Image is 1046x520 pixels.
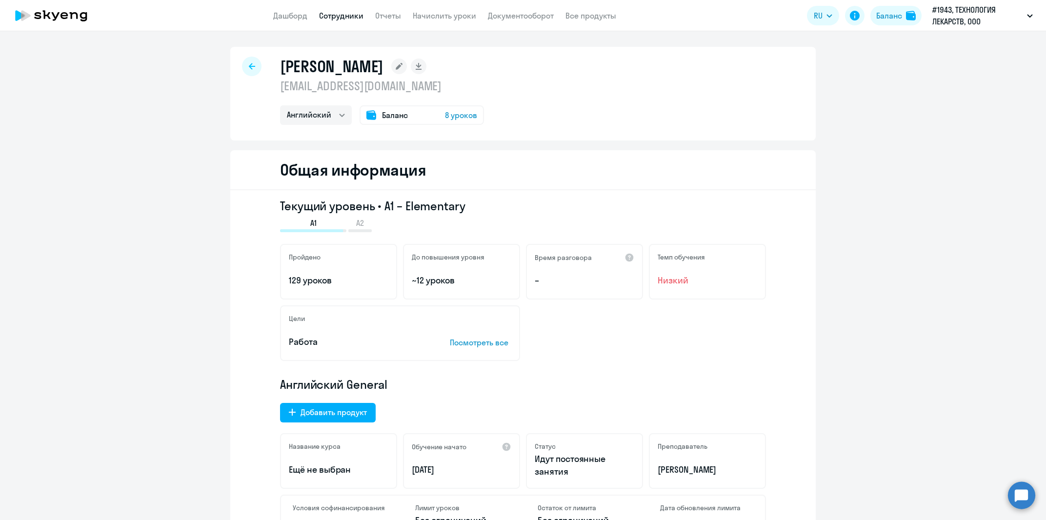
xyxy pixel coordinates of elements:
[319,11,363,20] a: Сотрудники
[445,109,477,121] span: 8 уроков
[450,337,511,348] p: Посмотреть все
[565,11,616,20] a: Все продукты
[535,453,634,478] p: Идут постоянные занятия
[412,274,511,287] p: ~12 уроков
[280,198,766,214] h3: Текущий уровень • A1 – Elementary
[814,10,823,21] span: RU
[382,109,408,121] span: Баланс
[870,6,922,25] button: Балансbalance
[413,11,476,20] a: Начислить уроки
[356,218,364,228] span: A2
[932,4,1023,27] p: #1943, ТЕХНОЛОГИЯ ЛЕКАРСТВ, ООО
[289,314,305,323] h5: Цели
[658,253,705,261] h5: Темп обучения
[412,442,466,451] h5: Обучение начато
[535,274,634,287] p: –
[660,503,753,512] h4: Дата обновления лимита
[488,11,554,20] a: Документооборот
[906,11,916,20] img: balance
[535,442,556,451] h5: Статус
[289,274,388,287] p: 129 уроков
[658,442,707,451] h5: Преподаватель
[415,503,508,512] h4: Лимит уроков
[301,406,367,418] div: Добавить продукт
[273,11,307,20] a: Дашборд
[293,503,386,512] h4: Условия софинансирования
[927,4,1038,27] button: #1943, ТЕХНОЛОГИЯ ЛЕКАРСТВ, ООО
[310,218,317,228] span: A1
[289,253,321,261] h5: Пройдено
[280,160,426,180] h2: Общая информация
[658,274,757,287] span: Низкий
[538,503,631,512] h4: Остаток от лимита
[412,463,511,476] p: [DATE]
[535,253,592,262] h5: Время разговора
[807,6,839,25] button: RU
[412,253,484,261] h5: До повышения уровня
[289,463,388,476] p: Ещё не выбран
[658,463,757,476] p: [PERSON_NAME]
[375,11,401,20] a: Отчеты
[289,336,420,348] p: Работа
[289,442,341,451] h5: Название курса
[280,57,383,76] h1: [PERSON_NAME]
[280,403,376,422] button: Добавить продукт
[280,78,484,94] p: [EMAIL_ADDRESS][DOMAIN_NAME]
[876,10,902,21] div: Баланс
[280,377,387,392] span: Английский General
